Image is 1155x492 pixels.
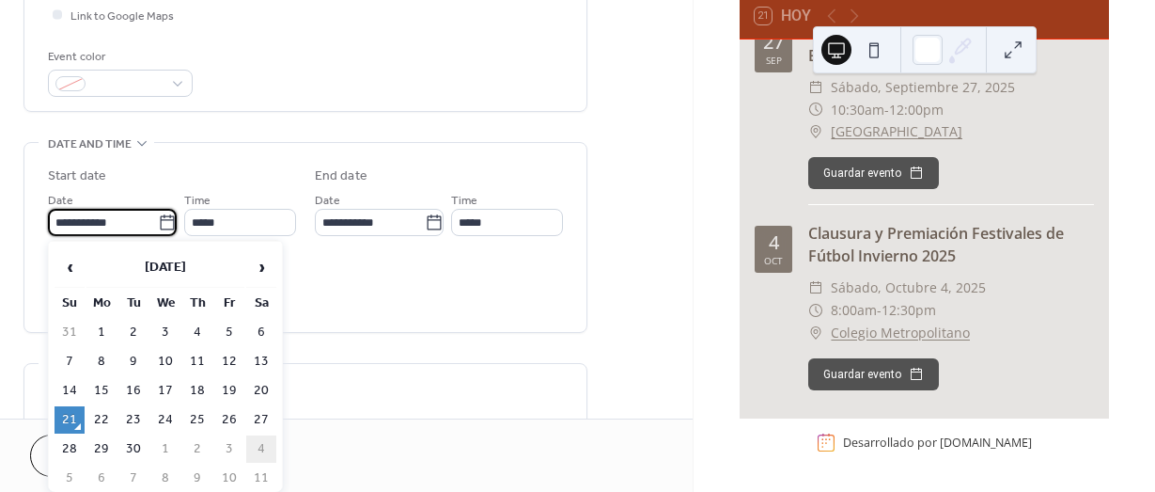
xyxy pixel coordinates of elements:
span: ‹ [55,248,84,286]
td: 14 [55,377,85,405]
td: 24 [150,406,180,434]
th: Su [55,290,85,317]
span: sábado, octubre 4, 2025 [831,277,986,299]
td: 18 [182,377,212,405]
td: 19 [214,377,244,405]
td: 5 [55,465,85,492]
div: ​ [808,322,823,344]
div: ​ [808,120,823,143]
div: ​ [808,99,823,121]
div: 27 [763,33,784,52]
td: 12 [214,348,244,375]
span: › [247,248,275,286]
td: 20 [246,377,276,405]
td: 2 [182,436,212,463]
td: 28 [55,436,85,463]
td: 30 [118,436,148,463]
div: ​ [808,277,823,299]
span: Time [451,191,477,211]
td: 23 [118,406,148,434]
td: 26 [214,406,244,434]
td: 4 [246,436,276,463]
div: sep [766,56,782,65]
a: [DOMAIN_NAME] [940,435,1032,451]
div: 4 [769,233,779,252]
div: Desarrollado por [843,435,1032,451]
td: 10 [150,348,180,375]
td: 3 [150,319,180,346]
div: End date [315,167,367,186]
td: 3 [214,436,244,463]
td: 25 [182,406,212,434]
td: 6 [246,319,276,346]
a: [GEOGRAPHIC_DATA] [831,120,962,143]
span: Time [184,191,211,211]
td: 27 [246,406,276,434]
td: 31 [55,319,85,346]
td: 6 [86,465,117,492]
div: Claursura y Premiación Festivales de Baloncesto Invierno 2025 [808,22,1094,67]
span: Link to Google Maps [70,7,174,26]
th: We [150,290,180,317]
td: 8 [150,465,180,492]
button: Guardar evento [808,157,939,189]
th: [DATE] [86,247,244,288]
td: 1 [150,436,180,463]
td: 21 [55,406,85,434]
td: 7 [55,348,85,375]
td: 16 [118,377,148,405]
th: Mo [86,290,117,317]
span: 8:00am [831,299,877,322]
span: Date [315,191,340,211]
span: Date [48,191,73,211]
td: 13 [246,348,276,375]
span: Date and time [48,135,132,154]
span: 10:30am [831,99,884,121]
th: Fr [214,290,244,317]
td: 29 [86,436,117,463]
td: 8 [86,348,117,375]
div: oct [764,256,783,265]
th: Tu [118,290,148,317]
td: 22 [86,406,117,434]
div: Start date [48,167,106,186]
td: 11 [246,465,276,492]
td: 10 [214,465,244,492]
span: - [877,299,882,322]
div: ​ [808,299,823,322]
th: Th [182,290,212,317]
button: Cancel [30,435,146,477]
td: 17 [150,377,180,405]
td: 9 [118,348,148,375]
td: 4 [182,319,212,346]
span: - [884,99,889,121]
button: Guardar evento [808,358,939,390]
div: Event color [48,47,189,67]
a: Colegio Metropolitano [831,322,970,344]
span: 12:30pm [882,299,936,322]
span: 12:00pm [889,99,944,121]
td: 15 [86,377,117,405]
td: 5 [214,319,244,346]
td: 11 [182,348,212,375]
td: 7 [118,465,148,492]
td: 1 [86,319,117,346]
div: ​ [808,76,823,99]
span: sábado, septiembre 27, 2025 [831,76,1015,99]
th: Sa [246,290,276,317]
td: 9 [182,465,212,492]
td: 2 [118,319,148,346]
div: Clausura y Premiación Festivales de Fútbol Invierno 2025 [808,222,1094,267]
